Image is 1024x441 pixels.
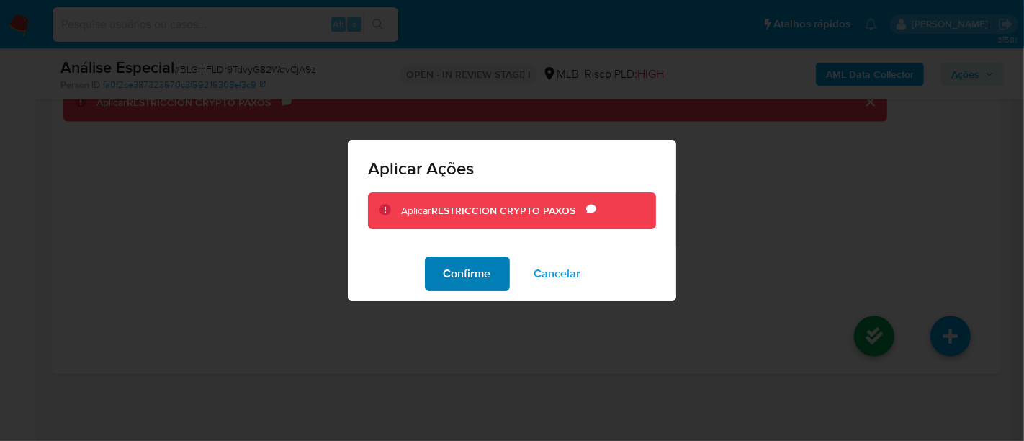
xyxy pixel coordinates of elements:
[516,257,600,291] button: Cancelar
[425,257,510,291] button: Confirme
[431,203,575,218] b: RESTRICCION CRYPTO PAXOS
[401,204,586,218] div: Aplicar
[534,258,581,290] span: Cancelar
[444,258,491,290] span: Confirme
[368,160,656,177] span: Aplicar Ações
